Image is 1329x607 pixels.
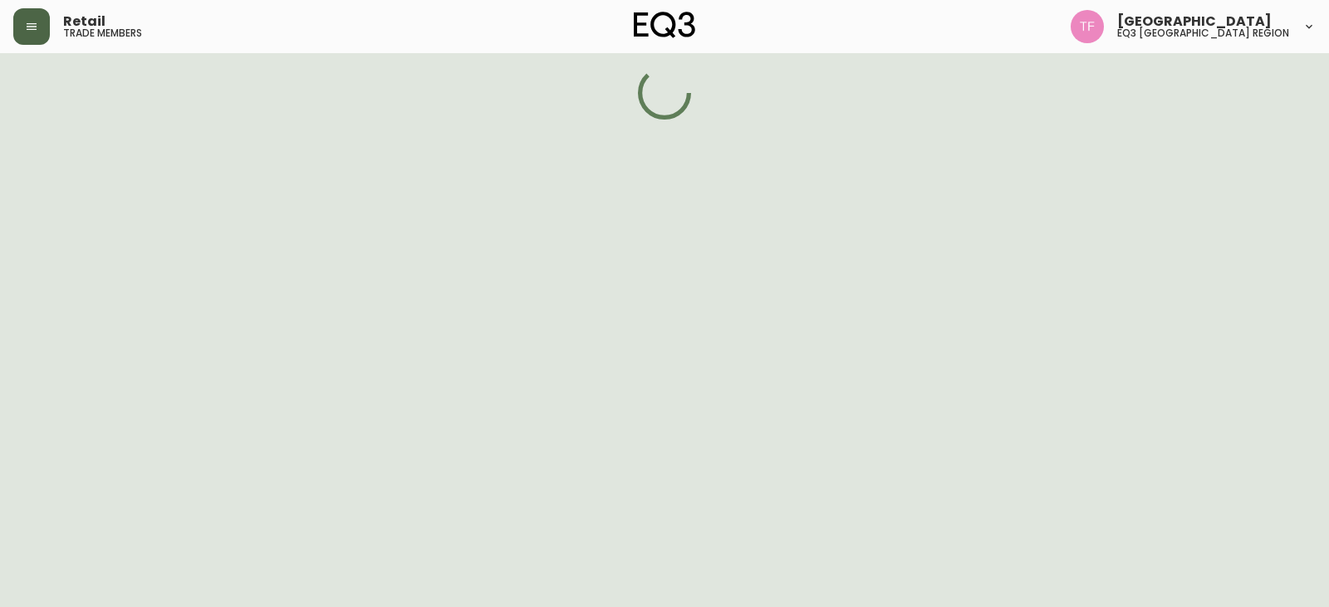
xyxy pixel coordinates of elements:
h5: eq3 [GEOGRAPHIC_DATA] region [1117,28,1289,38]
h5: trade members [63,28,142,38]
span: Retail [63,15,105,28]
span: [GEOGRAPHIC_DATA] [1117,15,1272,28]
img: logo [634,12,695,38]
img: 971393357b0bdd4f0581b88529d406f6 [1071,10,1104,43]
